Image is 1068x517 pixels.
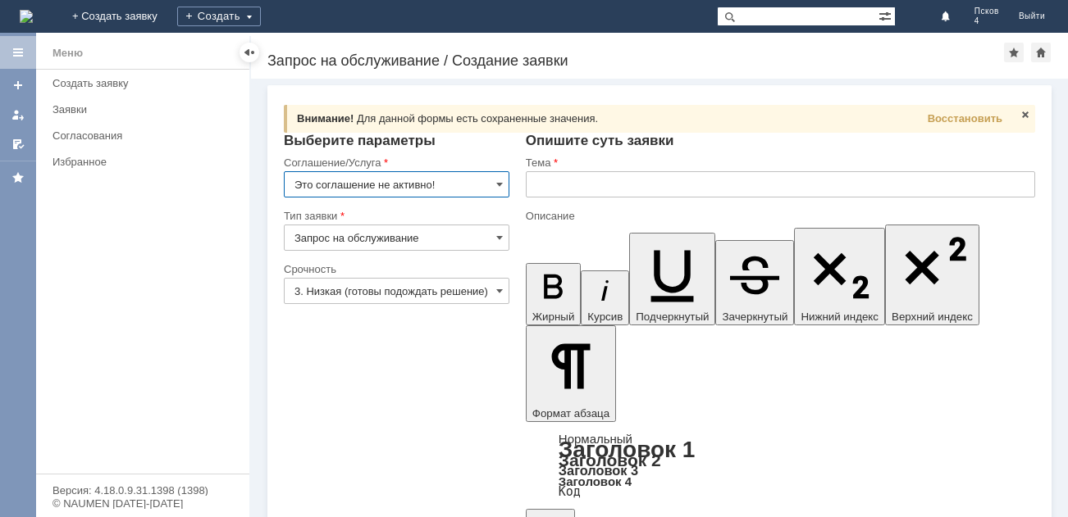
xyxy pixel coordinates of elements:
[892,311,973,323] span: Верхний индекс
[526,263,582,325] button: Жирный
[240,43,259,62] div: Скрыть меню
[52,103,240,116] div: Заявки
[885,224,979,325] button: Верхний индекс
[267,52,1004,69] div: Запрос на обслуживание / Создание заявки
[52,77,240,89] div: Создать заявку
[801,311,879,323] span: Нижний индекс
[559,474,632,488] a: Заголовок 4
[5,72,31,98] a: Создать заявку
[297,112,354,125] span: Внимание!
[636,311,709,323] span: Подчеркнутый
[559,451,661,469] a: Заголовок 2
[52,156,221,168] div: Избранное
[284,211,506,221] div: Тип заявки
[46,123,246,148] a: Согласования
[526,133,674,148] span: Опишите суть заявки
[52,498,233,509] div: © NAUMEN [DATE]-[DATE]
[629,233,715,325] button: Подчеркнутый
[5,131,31,157] a: Мои согласования
[1004,43,1024,62] div: Добавить в избранное
[928,112,1002,125] span: Восстановить
[532,407,609,419] span: Формат абзаца
[52,43,83,63] div: Меню
[526,157,1032,168] div: Тема
[559,463,638,478] a: Заголовок 3
[46,70,246,96] a: Создать заявку
[1031,43,1051,62] div: Сделать домашней страницей
[20,10,33,23] img: logo
[46,97,246,122] a: Заявки
[526,325,616,422] button: Формат абзаца
[794,228,885,325] button: Нижний индекс
[715,240,794,325] button: Зачеркнутый
[52,129,240,142] div: Согласования
[581,270,629,325] button: Курсив
[974,7,999,16] span: Псков
[526,433,1035,497] div: Формат абзаца
[284,157,506,168] div: Соглашение/Услуга
[52,485,233,496] div: Версия: 4.18.0.9.31.1398 (1398)
[559,432,632,446] a: Нормальный
[722,311,787,323] span: Зачеркнутый
[5,102,31,128] a: Мои заявки
[879,7,895,23] span: Расширенный поиск
[284,133,436,148] span: Выберите параметры
[20,10,33,23] a: Перейти на домашнюю страницу
[284,264,506,274] div: Срочность
[177,7,261,26] div: Создать
[559,437,696,462] a: Заголовок 1
[587,311,623,323] span: Курсив
[1019,108,1032,121] span: Закрыть
[526,211,1032,221] div: Описание
[357,112,598,125] span: Для данной формы есть сохраненные значения.
[559,484,581,499] a: Код
[974,16,999,26] span: 4
[532,311,575,323] span: Жирный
